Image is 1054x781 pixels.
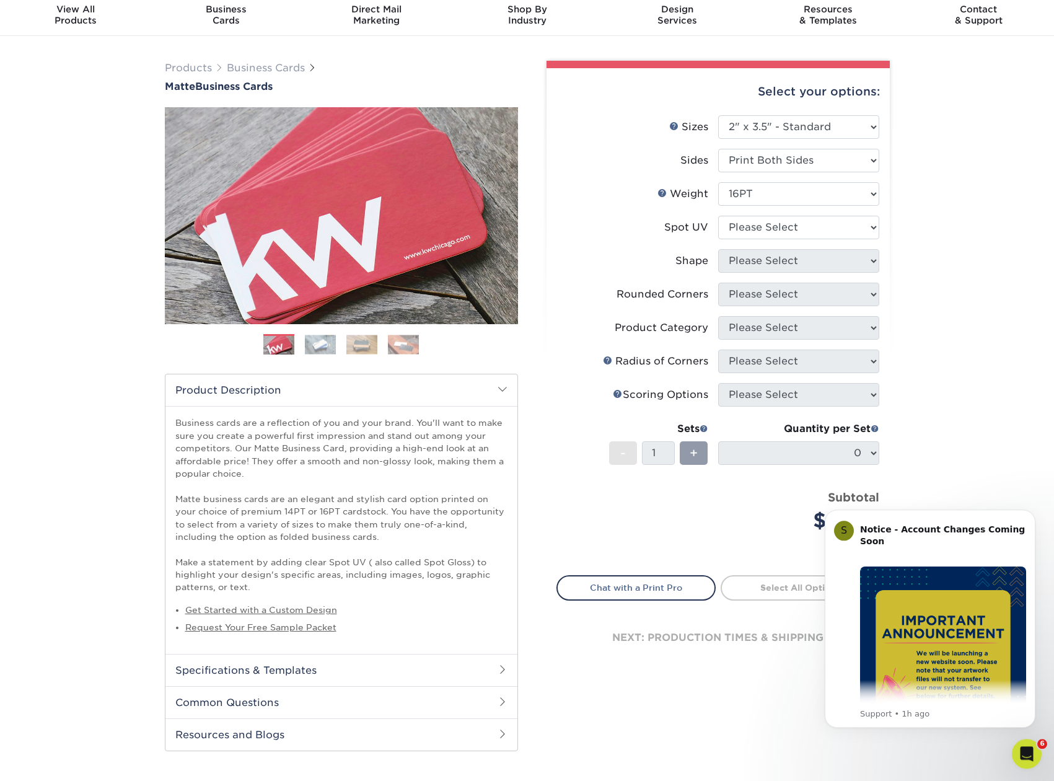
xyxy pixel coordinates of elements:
[1,4,151,26] div: Products
[151,4,301,26] div: Cards
[664,220,708,235] div: Spot UV
[657,187,708,201] div: Weight
[301,4,452,26] div: Marketing
[753,4,903,15] span: Resources
[263,330,294,361] img: Business Cards 01
[727,506,879,536] div: $0.00
[603,354,708,369] div: Radius of Corners
[301,4,452,15] span: Direct Mail
[903,4,1054,26] div: & Support
[828,490,879,504] strong: Subtotal
[346,335,377,354] img: Business Cards 03
[1037,739,1047,749] span: 6
[165,686,517,718] h2: Common Questions
[1,4,151,15] span: View All
[615,320,708,335] div: Product Category
[556,68,880,115] div: Select your options:
[1012,739,1042,769] iframe: Intercom live chat
[602,4,753,15] span: Design
[721,575,880,600] a: Select All Options
[165,39,518,392] img: Matte 01
[452,4,602,26] div: Industry
[305,335,336,354] img: Business Cards 02
[175,417,507,593] p: Business cards are a reflection of you and your brand. You'll want to make sure you create a powe...
[556,575,716,600] a: Chat with a Print Pro
[3,743,105,777] iframe: Google Customer Reviews
[185,605,337,615] a: Get Started with a Custom Design
[753,4,903,26] div: & Templates
[806,491,1054,748] iframe: Intercom notifications message
[227,62,305,74] a: Business Cards
[151,4,301,15] span: Business
[165,81,518,92] a: MatteBusiness Cards
[388,335,419,354] img: Business Cards 04
[452,4,602,15] span: Shop By
[903,4,1054,15] span: Contact
[620,444,626,462] span: -
[690,444,698,462] span: +
[185,622,336,632] a: Request Your Free Sample Packet
[165,654,517,686] h2: Specifications & Templates
[617,287,708,302] div: Rounded Corners
[718,421,879,436] div: Quantity per Set
[165,81,518,92] h1: Business Cards
[669,120,708,135] div: Sizes
[602,4,753,26] div: Services
[675,254,708,268] div: Shape
[165,374,517,406] h2: Product Description
[556,601,880,675] div: next: production times & shipping
[609,421,708,436] div: Sets
[680,153,708,168] div: Sides
[165,81,195,92] span: Matte
[613,387,708,402] div: Scoring Options
[165,718,517,751] h2: Resources and Blogs
[165,62,212,74] a: Products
